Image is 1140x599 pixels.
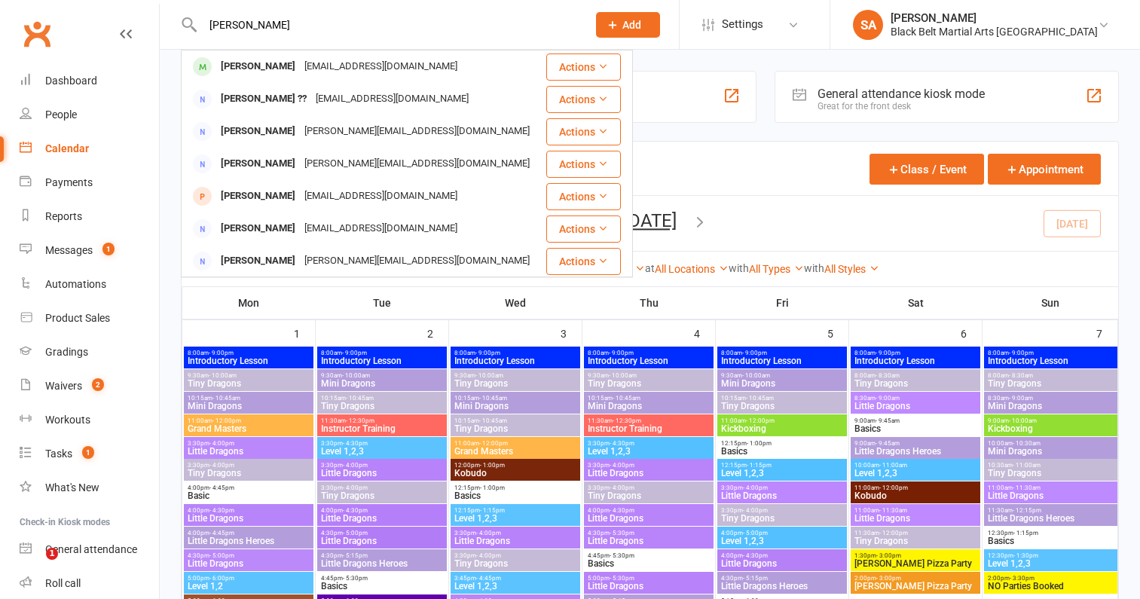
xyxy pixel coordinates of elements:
[20,437,159,471] a: Tasks 1
[316,287,449,319] th: Tue
[987,462,1114,469] span: 10:30am
[343,530,368,536] span: - 5:00pm
[854,530,977,536] span: 11:30am
[454,530,577,536] span: 3:30pm
[46,548,58,560] span: 1
[45,312,110,324] div: Product Sales
[879,530,908,536] span: - 12:00pm
[320,469,444,478] span: Little Dragons
[720,462,844,469] span: 12:15pm
[987,552,1114,559] span: 12:30pm
[587,395,711,402] span: 10:15am
[475,372,503,379] span: - 10:00am
[876,552,901,559] span: - 3:00pm
[720,552,844,559] span: 4:00pm
[300,153,534,175] div: [PERSON_NAME][EMAIL_ADDRESS][DOMAIN_NAME]
[587,469,711,478] span: Little Dragons
[454,507,577,514] span: 12:15pm
[720,491,844,500] span: Little Dragons
[1009,395,1033,402] span: - 9:00am
[1013,552,1038,559] span: - 1:30pm
[20,132,159,166] a: Calendar
[454,552,577,559] span: 3:30pm
[720,530,844,536] span: 4:00pm
[876,417,900,424] span: - 9:45am
[212,395,240,402] span: - 10:45am
[320,484,444,491] span: 3:30pm
[747,440,772,447] span: - 1:00pm
[45,75,97,87] div: Dashboard
[320,395,444,402] span: 10:15am
[987,447,1114,456] span: Mini Dragons
[454,469,577,478] span: Kobudo
[849,287,983,319] th: Sat
[454,536,577,546] span: Little Dragons
[216,218,300,240] div: [PERSON_NAME]
[720,424,844,433] span: Kickboxing
[987,372,1114,379] span: 8:00am
[743,552,768,559] span: - 4:30pm
[1009,417,1037,424] span: - 10:00am
[216,185,300,207] div: [PERSON_NAME]
[187,559,310,568] span: Little Dragons
[20,200,159,234] a: Reports
[582,287,716,319] th: Thu
[320,536,444,546] span: Little Dragons
[987,514,1114,523] span: Little Dragons Heroes
[20,166,159,200] a: Payments
[561,320,582,345] div: 3
[587,507,711,514] span: 4:00pm
[587,447,711,456] span: Level 1,2,3
[854,350,977,356] span: 8:00am
[804,262,824,274] strong: with
[300,250,534,272] div: [PERSON_NAME][EMAIL_ADDRESS][DOMAIN_NAME]
[454,491,577,500] span: Basics
[300,121,534,142] div: [PERSON_NAME][EMAIL_ADDRESS][DOMAIN_NAME]
[320,507,444,514] span: 4:00pm
[187,507,310,514] span: 4:00pm
[891,11,1098,25] div: [PERSON_NAME]
[216,88,311,110] div: [PERSON_NAME] ??
[546,215,621,243] button: Actions
[45,244,93,256] div: Messages
[454,350,577,356] span: 8:00am
[15,548,51,584] iframe: Intercom live chat
[187,484,310,491] span: 4:00pm
[320,514,444,523] span: Little Dragons
[216,250,300,272] div: [PERSON_NAME]
[320,417,444,424] span: 11:30am
[454,372,577,379] span: 9:30am
[475,350,500,356] span: - 9:00pm
[854,356,977,365] span: Introductory Lesson
[320,530,444,536] span: 4:30pm
[45,481,99,494] div: What's New
[20,533,159,567] a: General attendance kiosk mode
[987,484,1114,491] span: 11:00am
[187,552,310,559] span: 4:30pm
[546,151,621,178] button: Actions
[624,210,677,231] button: [DATE]
[92,378,104,391] span: 2
[187,575,310,582] span: 5:00pm
[343,552,368,559] span: - 5:15pm
[20,471,159,505] a: What's New
[720,350,844,356] span: 8:00am
[645,262,655,274] strong: at
[720,536,844,546] span: Level 1,2,3
[187,462,310,469] span: 3:30pm
[45,380,82,392] div: Waivers
[209,350,234,356] span: - 9:00pm
[983,287,1118,319] th: Sun
[320,491,444,500] span: Tiny Dragons
[987,530,1114,536] span: 12:30pm
[320,350,444,356] span: 8:00am
[343,484,368,491] span: - 4:00pm
[454,424,577,433] span: Tiny Dragons
[870,154,984,185] button: Class / Event
[20,369,159,403] a: Waivers 2
[546,53,621,81] button: Actions
[876,395,900,402] span: - 9:00am
[610,507,634,514] span: - 4:30pm
[320,552,444,559] span: 4:30pm
[853,10,883,40] div: SA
